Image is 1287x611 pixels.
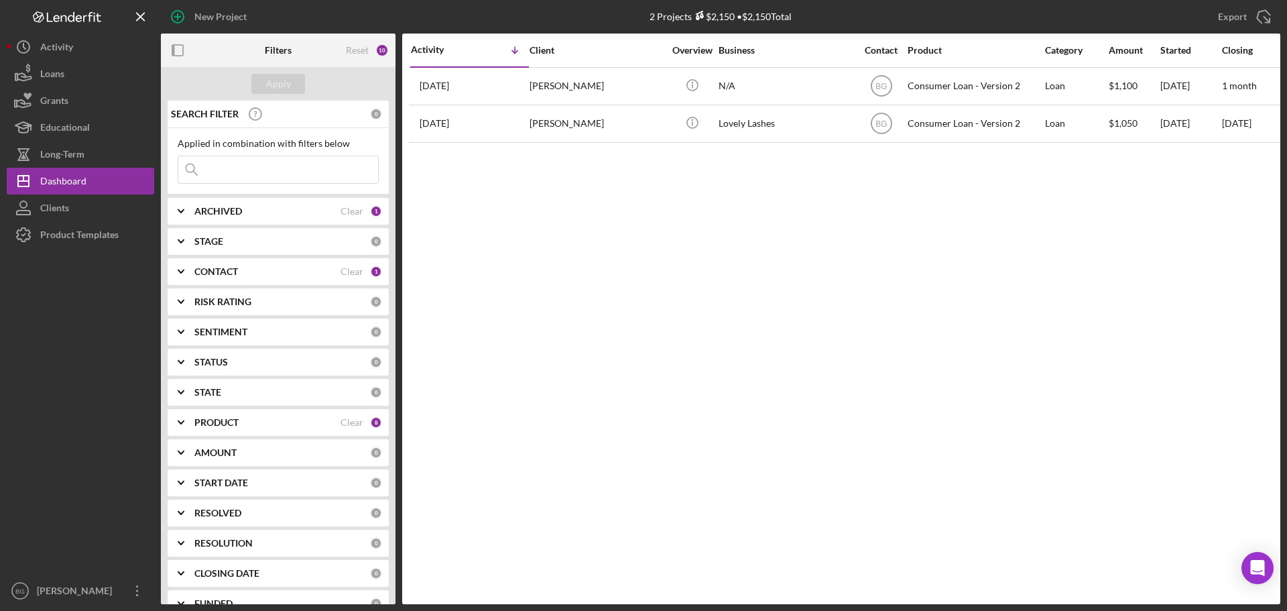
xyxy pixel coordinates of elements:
div: 0 [370,477,382,489]
div: [PERSON_NAME] [530,68,664,104]
div: Consumer Loan - Version 2 [908,68,1042,104]
div: 0 [370,567,382,579]
time: 1 month [1222,80,1257,91]
div: Dashboard [40,168,86,198]
div: 0 [370,447,382,459]
b: SENTIMENT [194,327,247,337]
b: PRODUCT [194,417,239,428]
div: [PERSON_NAME] [34,577,121,608]
div: Educational [40,114,90,144]
div: 0 [370,296,382,308]
button: Loans [7,60,154,87]
div: Amount [1109,45,1159,56]
button: New Project [161,3,260,30]
b: START DATE [194,478,248,488]
button: Grants [7,87,154,114]
b: FUNDED [194,598,233,609]
div: Apply [266,74,291,94]
div: Lovely Lashes [719,106,853,142]
b: RESOLVED [194,508,241,518]
div: Started [1160,45,1221,56]
div: N/A [719,68,853,104]
div: [DATE] [1160,106,1221,142]
button: BG[PERSON_NAME] [7,577,154,604]
div: [PERSON_NAME] [530,106,664,142]
div: 0 [370,235,382,247]
time: 2025-09-13 19:15 [420,80,449,91]
div: Clear [341,206,363,217]
div: Activity [40,34,73,64]
div: 0 [370,507,382,519]
b: CLOSING DATE [194,568,259,579]
div: 1 [370,266,382,278]
button: Educational [7,114,154,141]
div: New Project [194,3,247,30]
div: $2,150 [692,11,735,22]
b: AMOUNT [194,447,237,458]
div: Product Templates [40,221,119,252]
text: BG [15,588,25,595]
button: Activity [7,34,154,60]
time: 2025-08-08 17:06 [420,118,449,129]
div: Loan [1045,106,1107,142]
button: Long-Term [7,141,154,168]
div: Category [1045,45,1107,56]
b: RISK RATING [194,296,251,307]
button: Dashboard [7,168,154,195]
div: Grants [40,87,68,117]
b: STATE [194,387,221,398]
button: Clients [7,195,154,221]
div: Consumer Loan - Version 2 [908,106,1042,142]
div: 1 [370,205,382,217]
span: $1,050 [1109,117,1138,129]
div: [DATE] [1160,68,1221,104]
b: STAGE [194,236,223,247]
b: CONTACT [194,266,238,277]
div: Clear [341,417,363,428]
div: Contact [856,45,906,56]
div: Activity [411,44,470,55]
button: Apply [251,74,305,94]
b: SEARCH FILTER [171,109,239,119]
div: Clear [341,266,363,277]
div: Business [719,45,853,56]
button: Product Templates [7,221,154,248]
div: Clients [40,195,69,225]
b: STATUS [194,357,228,368]
b: RESOLUTION [194,538,253,549]
div: Long-Term [40,141,84,171]
button: Export [1205,3,1280,30]
div: Export [1218,3,1247,30]
div: 2 Projects • $2,150 Total [650,11,792,22]
div: Applied in combination with filters below [178,138,379,149]
div: 0 [370,356,382,368]
div: 0 [370,537,382,549]
div: 10 [375,44,389,57]
div: Loan [1045,68,1107,104]
time: [DATE] [1222,117,1251,129]
div: 0 [370,386,382,398]
text: BG [875,119,887,129]
div: Open Intercom Messenger [1241,552,1274,584]
div: Overview [667,45,717,56]
span: $1,100 [1109,80,1138,91]
div: Client [530,45,664,56]
div: 0 [370,326,382,338]
div: Reset [346,45,369,56]
div: 0 [370,108,382,120]
div: Loans [40,60,64,91]
b: Filters [265,45,292,56]
div: 8 [370,416,382,429]
div: 0 [370,598,382,610]
b: ARCHIVED [194,206,242,217]
text: BG [875,82,887,91]
div: Product [908,45,1042,56]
